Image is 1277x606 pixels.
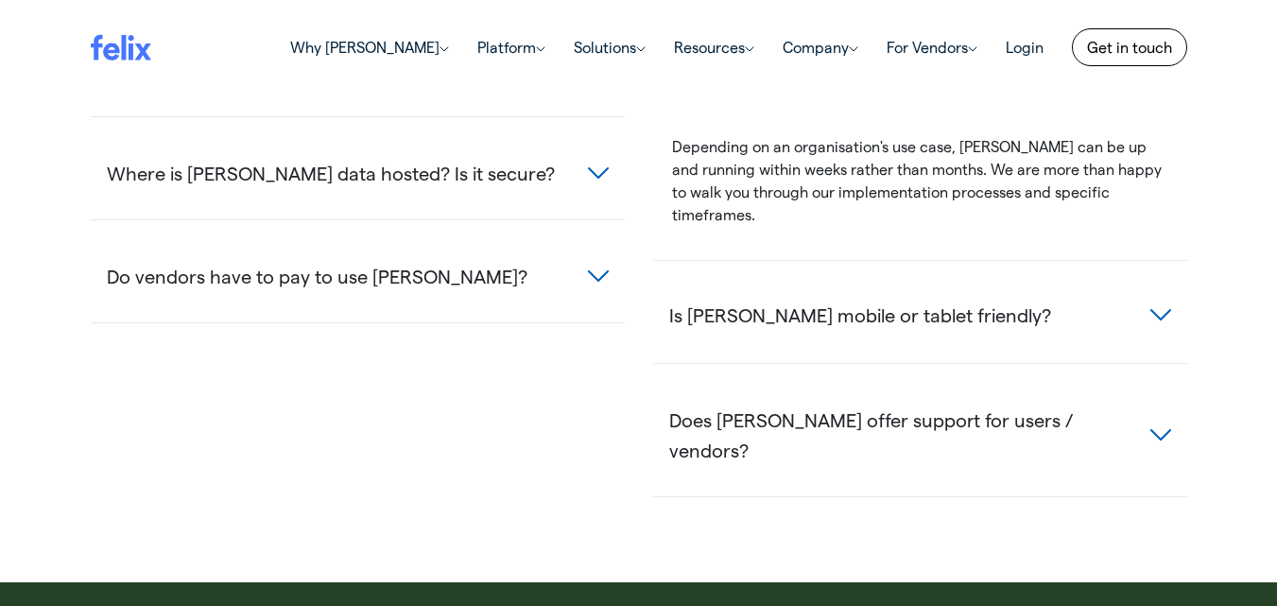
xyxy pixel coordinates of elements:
[560,28,660,66] a: Solutions
[992,28,1058,66] a: Login
[872,28,992,66] a: For Vendors
[1072,28,1187,66] a: Get in touch
[107,158,555,188] span: Where is [PERSON_NAME] data hosted? Is it secure?
[653,287,1187,342] button: Is [PERSON_NAME] mobile or tablet friendly?
[660,28,768,66] a: Resources
[107,261,527,291] span: Do vendors have to pay to use [PERSON_NAME]?
[669,300,1051,330] span: Is [PERSON_NAME] mobile or tablet friendly?
[91,249,625,303] button: Do vendors have to pay to use [PERSON_NAME]?
[768,28,872,66] a: Company
[653,392,1187,477] button: Does [PERSON_NAME] offer support for users / vendors?
[669,405,1150,465] span: Does [PERSON_NAME] offer support for users / vendors?
[463,28,560,66] a: Platform
[672,137,1162,223] span: Depending on an organisation's use case, [PERSON_NAME] can be up and running within weeks rather ...
[276,28,463,66] a: Why [PERSON_NAME]
[91,146,625,200] button: Where is [PERSON_NAME] data hosted? Is it secure?
[91,34,151,60] img: felix logo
